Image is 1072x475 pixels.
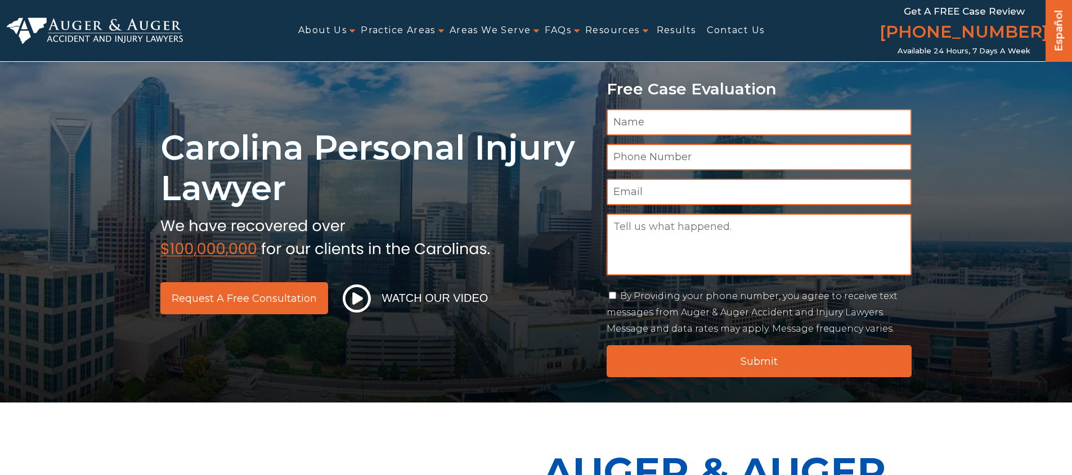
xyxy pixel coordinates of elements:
a: Resources [585,18,640,43]
a: [PHONE_NUMBER] [880,20,1048,47]
img: sub text [160,214,490,257]
a: Practice Areas [361,18,436,43]
input: Submit [607,345,912,377]
a: FAQs [545,18,571,43]
input: Email [607,179,912,205]
p: Free Case Evaluation [607,80,912,98]
img: Auger & Auger Accident and Injury Lawyers Logo [7,17,183,44]
h1: Carolina Personal Injury Lawyer [160,128,593,209]
input: Phone Number [607,144,912,170]
a: Areas We Serve [450,18,531,43]
button: Watch Our Video [339,284,492,313]
span: Get a FREE Case Review [904,6,1025,17]
span: Request a Free Consultation [172,293,317,304]
a: Contact Us [707,18,764,43]
label: By Providing your phone number, you agree to receive text messages from Auger & Auger Accident an... [607,291,898,334]
a: Request a Free Consultation [160,282,328,314]
span: Available 24 Hours, 7 Days a Week [898,47,1030,56]
a: About Us [298,18,347,43]
input: Name [607,109,912,135]
a: Results [657,18,696,43]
